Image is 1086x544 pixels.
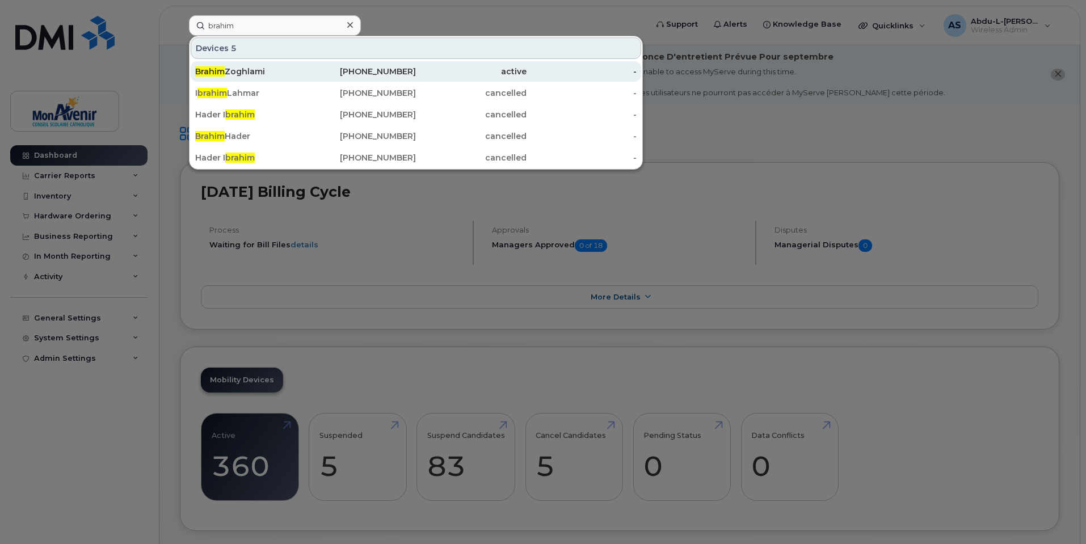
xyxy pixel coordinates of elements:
a: Hader Ibrahim[PHONE_NUMBER]cancelled- [191,147,641,168]
div: - [527,109,637,120]
div: Zoghlami [195,66,306,77]
div: I Lahmar [195,87,306,99]
span: brahim [225,109,255,120]
a: BrahimHader[PHONE_NUMBER]cancelled- [191,126,641,146]
span: Brahim [195,131,225,141]
a: BrahimZoghlami[PHONE_NUMBER]active- [191,61,641,82]
div: cancelled [416,130,527,142]
div: cancelled [416,87,527,99]
a: IbrahimLahmar[PHONE_NUMBER]cancelled- [191,83,641,103]
div: active [416,66,527,77]
span: Brahim [195,66,225,77]
div: [PHONE_NUMBER] [306,130,416,142]
div: cancelled [416,152,527,163]
div: - [527,66,637,77]
div: Hader I [195,109,306,120]
div: [PHONE_NUMBER] [306,87,416,99]
div: Hader I [195,152,306,163]
div: - [527,152,637,163]
div: - [527,130,637,142]
div: [PHONE_NUMBER] [306,66,416,77]
span: brahim [225,153,255,163]
span: brahim [197,88,227,98]
span: 5 [231,43,237,54]
div: cancelled [416,109,527,120]
a: Hader Ibrahim[PHONE_NUMBER]cancelled- [191,104,641,125]
div: - [527,87,637,99]
div: [PHONE_NUMBER] [306,109,416,120]
div: Devices [191,37,641,59]
div: Hader [195,130,306,142]
div: [PHONE_NUMBER] [306,152,416,163]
